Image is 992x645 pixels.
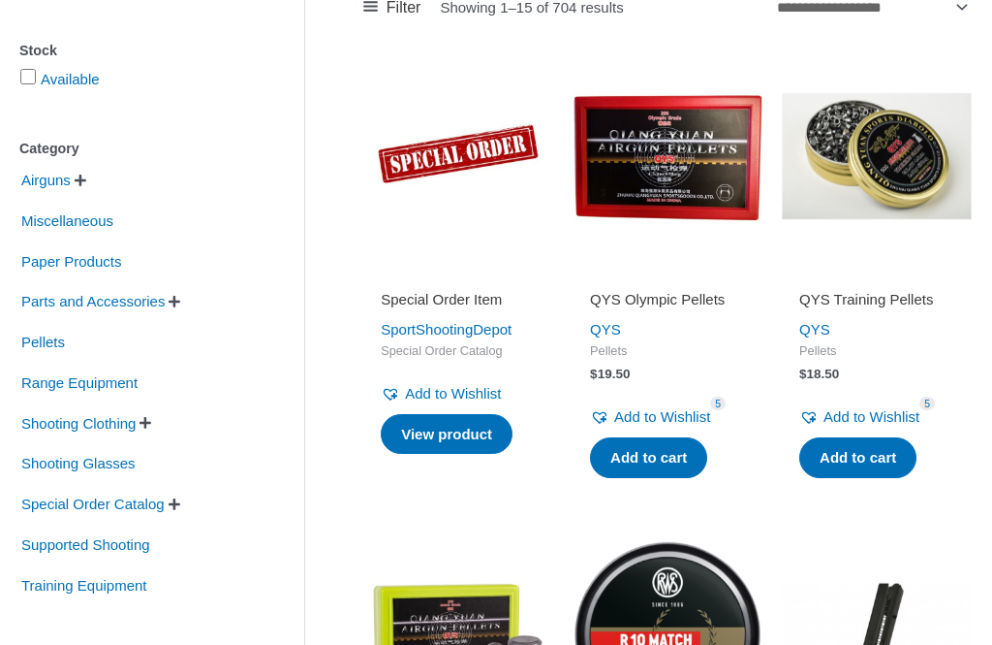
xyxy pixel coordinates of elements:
[799,321,830,338] a: QYS
[19,488,167,521] span: Special Order Catalog
[590,321,621,338] a: QYS
[169,295,180,308] span: 
[19,575,149,592] a: Training Equipment
[799,290,954,309] h2: QYS Training Pellets
[799,367,807,381] span: $
[19,495,167,511] a: Special Order Catalog
[799,290,954,316] a: QYS Training Pellets
[590,367,598,381] span: $
[381,380,501,407] a: Add to Wishlist
[381,414,512,455] a: Read more about “Special Order Item”
[19,211,115,228] a: Miscellaneous
[41,71,100,87] a: Available
[799,263,954,286] iframe: Customer reviews powered by Trustpilot
[19,535,152,552] a: Supported Shooting
[405,385,501,402] span: Add to Wishlist
[19,251,123,268] a: Paper Products
[799,403,919,431] a: Add to Wishlist
[799,367,839,381] bdi: 18.50
[590,343,745,360] span: Pellets
[381,263,536,286] iframe: Customer reviews powered by Trustpilot
[19,454,138,470] a: Shooting Glasses
[799,437,916,478] a: Add to cart: “QYS Training Pellets”
[19,135,246,163] div: Category
[19,205,115,238] span: Miscellaneous
[381,290,536,309] h2: Special Order Item
[19,292,167,308] a: Parts and Accessories
[19,373,139,390] a: Range Equipment
[573,61,762,251] img: QYS Olympic Pellets
[19,245,123,278] span: Paper Products
[590,367,630,381] bdi: 19.50
[169,498,180,511] span: 
[19,171,73,187] a: Airguns
[590,403,710,431] a: Add to Wishlist
[381,321,511,338] a: SportShootingDepot
[19,447,138,480] span: Shooting Glasses
[799,343,954,360] span: Pellets
[363,61,553,251] img: Special Order Item
[823,408,919,425] span: Add to Wishlist
[590,290,745,309] h2: QYS Olympic Pellets
[19,333,67,349] a: Pellets
[614,408,710,425] span: Add to Wishlist
[20,69,36,84] input: Available
[139,416,151,430] span: 
[381,290,536,316] a: Special Order Item
[19,37,246,65] div: Stock
[782,61,972,251] img: QYS Training Pellets
[919,397,935,411] span: 5
[590,437,707,478] a: Add to cart: “QYS Olympic Pellets”
[19,326,67,359] span: Pellets
[19,164,73,197] span: Airguns
[75,174,86,187] span: 
[19,285,167,318] span: Parts and Accessories
[19,407,138,440] span: Shooting Clothing
[19,569,149,602] span: Training Equipment
[19,413,138,430] a: Shooting Clothing
[19,367,139,400] span: Range Equipment
[710,397,726,411] span: 5
[590,263,745,286] iframe: Customer reviews powered by Trustpilot
[19,529,152,562] span: Supported Shooting
[590,290,745,316] a: QYS Olympic Pellets
[381,343,536,360] span: Special Order Catalog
